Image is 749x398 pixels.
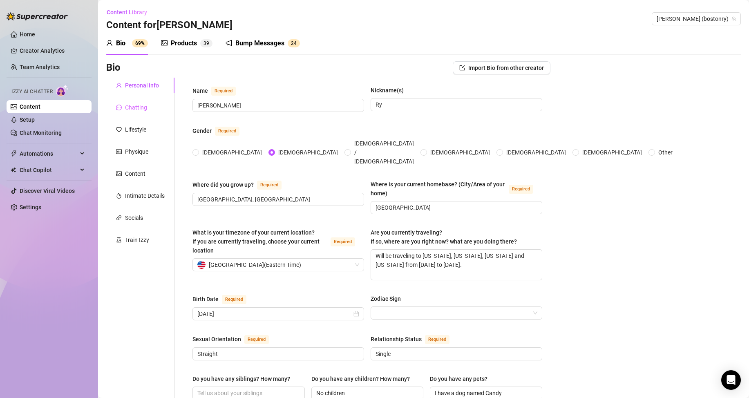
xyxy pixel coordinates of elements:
input: Do you have any children? How many? [316,389,417,398]
span: [DEMOGRAPHIC_DATA] [275,148,341,157]
label: Do you have any children? How many? [311,374,416,383]
span: import [459,65,465,71]
input: Do you have any pets? [435,389,536,398]
textarea: Will be traveling to [US_STATE], [US_STATE], [US_STATE] and [US_STATE] from [DATE] to [DATE]. [371,250,542,280]
span: picture [116,171,122,177]
span: 3 [203,40,206,46]
span: Required [509,185,533,194]
span: 2 [291,40,294,46]
div: Relationship Status [371,335,422,344]
div: Personal Info [125,81,159,90]
div: Intimate Details [125,191,165,200]
div: Zodiac Sign [371,294,401,303]
input: Where is your current homebase? (City/Area of your home) [376,203,536,212]
label: Do you have any siblings? How many? [192,374,296,383]
input: Name [197,101,358,110]
span: team [731,16,736,21]
sup: 69% [132,39,148,47]
button: Import Bio from other creator [453,61,550,74]
span: [DEMOGRAPHIC_DATA] [579,148,645,157]
img: Chat Copilot [11,167,16,173]
input: Sexual Orientation [197,349,358,358]
input: Relationship Status [376,349,536,358]
span: 9 [206,40,209,46]
span: picture [161,40,168,46]
input: Do you have any siblings? How many? [197,389,298,398]
span: Required [215,127,239,136]
span: Required [257,181,282,190]
sup: 24 [288,39,300,47]
div: Bio [116,38,125,48]
label: Sexual Orientation [192,334,278,344]
span: Required [211,87,236,96]
span: heart [116,127,122,132]
span: Are you currently traveling? If so, where are you right now? what are you doing there? [371,229,517,245]
span: Automations [20,147,78,160]
label: Do you have any pets? [430,374,493,383]
span: [DEMOGRAPHIC_DATA] / [DEMOGRAPHIC_DATA] [351,139,417,166]
input: Where did you grow up? [197,195,358,204]
a: Content [20,103,40,110]
span: message [116,105,122,110]
a: Discover Viral Videos [20,188,75,194]
span: Required [331,237,355,246]
a: Settings [20,204,41,210]
img: AI Chatter [56,85,69,96]
div: Name [192,86,208,95]
sup: 39 [200,39,212,47]
div: Bump Messages [235,38,284,48]
span: 4 [294,40,297,46]
div: Products [171,38,197,48]
span: Import Bio from other creator [468,65,544,71]
div: Where is your current homebase? (City/Area of your home) [371,180,505,198]
div: Physique [125,147,148,156]
span: experiment [116,237,122,243]
div: Chatting [125,103,147,112]
span: Izzy AI Chatter [11,88,53,96]
label: Where did you grow up? [192,180,291,190]
label: Gender [192,126,248,136]
span: [DEMOGRAPHIC_DATA] [199,148,265,157]
div: Train Izzy [125,235,149,244]
span: Required [222,295,246,304]
h3: Bio [106,61,121,74]
span: Chat Copilot [20,163,78,177]
div: Sexual Orientation [192,335,241,344]
span: user [106,40,113,46]
span: thunderbolt [11,150,17,157]
span: link [116,215,122,221]
label: Relationship Status [371,334,458,344]
span: fire [116,193,122,199]
div: Socials [125,213,143,222]
img: us [197,261,206,269]
label: Nickname(s) [371,86,409,95]
div: Where did you grow up? [192,180,254,189]
span: What is your timezone of your current location? If you are currently traveling, choose your curre... [192,229,320,254]
button: Content Library [106,6,154,19]
a: Creator Analytics [20,44,85,57]
a: Setup [20,116,35,123]
input: Birth Date [197,309,352,318]
span: Required [425,335,449,344]
span: user [116,83,122,88]
a: Team Analytics [20,64,60,70]
div: Do you have any siblings? How many? [192,374,290,383]
span: Required [244,335,269,344]
img: logo-BBDzfeDw.svg [7,12,68,20]
div: Gender [192,126,212,135]
span: [DEMOGRAPHIC_DATA] [503,148,569,157]
a: Chat Monitoring [20,130,62,136]
h3: Content for [PERSON_NAME] [106,19,233,32]
span: [GEOGRAPHIC_DATA] ( Eastern Time ) [209,259,301,271]
label: Birth Date [192,294,255,304]
span: Ryan (bostonry) [657,13,736,25]
div: Open Intercom Messenger [721,370,741,390]
div: Nickname(s) [371,86,404,95]
span: Other [655,148,676,157]
div: Content [125,169,145,178]
span: Content Library [107,9,147,16]
label: Zodiac Sign [371,294,407,303]
label: Name [192,86,245,96]
div: Lifestyle [125,125,146,134]
span: notification [226,40,232,46]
